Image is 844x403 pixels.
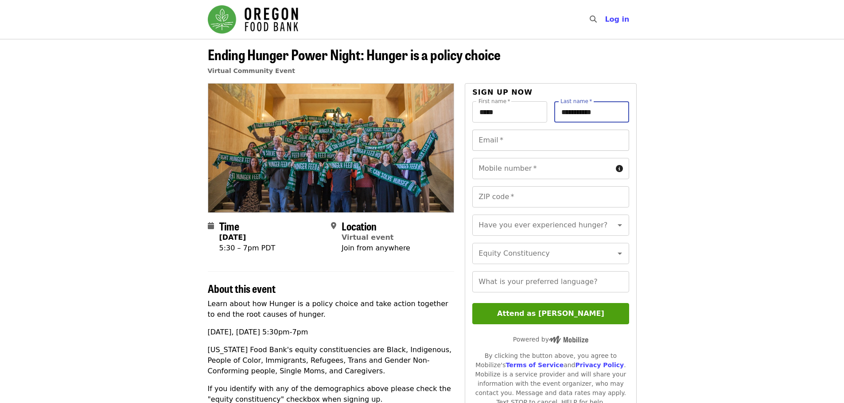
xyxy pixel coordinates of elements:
[560,99,592,104] label: Last name
[208,44,501,65] span: Ending Hunger Power Night: Hunger is a policy choice
[219,218,239,234] span: Time
[575,361,624,368] a: Privacy Policy
[472,88,533,96] span: Sign up now
[506,361,564,368] a: Terms of Service
[549,336,588,344] img: Powered by Mobilize
[513,336,588,343] span: Powered by
[208,67,295,74] a: Virtual Community Event
[208,327,455,338] p: [DATE], [DATE] 5:30pm-7pm
[605,15,629,23] span: Log in
[342,218,377,234] span: Location
[614,219,626,231] button: Open
[472,303,629,324] button: Attend as [PERSON_NAME]
[554,101,629,123] input: Last name
[342,244,410,252] span: Join from anywhere
[208,84,454,212] img: Ending Hunger Power Night: Hunger is a policy choice organized by Oregon Food Bank
[208,280,276,296] span: About this event
[472,158,612,179] input: Mobile number
[598,11,636,28] button: Log in
[219,243,276,253] div: 5:30 – 7pm PDT
[478,99,510,104] label: First name
[472,271,629,292] input: What is your preferred language?
[472,101,547,123] input: First name
[472,186,629,207] input: ZIP code
[219,233,246,242] strong: [DATE]
[342,233,394,242] a: Virtual event
[208,345,455,376] p: [US_STATE] Food Bank's equity constituencies are Black, Indigenous, People of Color, Immigrants, ...
[331,222,336,230] i: map-marker-alt icon
[590,15,597,23] i: search icon
[616,165,623,173] i: circle-info icon
[208,222,214,230] i: calendar icon
[602,9,609,30] input: Search
[208,299,455,320] p: Learn about how Hunger is a policy choice and take action together to end the root causes of hunger.
[208,5,298,34] img: Oregon Food Bank - Home
[614,247,626,260] button: Open
[472,130,629,151] input: Email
